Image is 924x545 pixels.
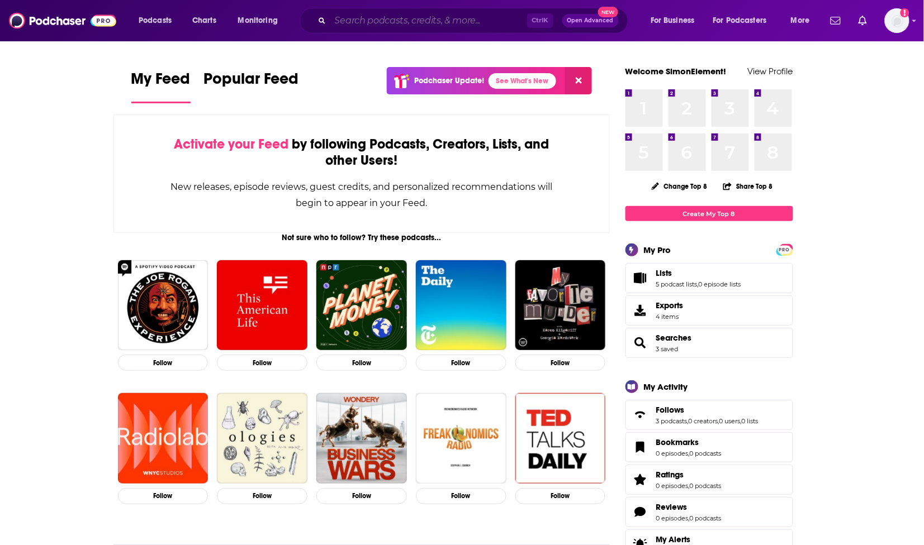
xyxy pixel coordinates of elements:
span: Open Advanced [567,18,614,23]
a: 0 episodes [656,450,689,457]
span: , [689,482,690,490]
a: 0 episode lists [699,280,741,288]
a: See What's New [489,73,556,89]
button: open menu [131,12,186,30]
span: Bookmarks [656,437,699,447]
span: For Podcasters [713,13,767,28]
span: , [689,450,690,457]
span: More [791,13,810,28]
span: Exports [656,300,684,310]
a: 0 episodes [656,514,689,522]
div: My Activity [644,381,688,392]
span: Charts [192,13,216,28]
img: The Joe Rogan Experience [118,260,209,351]
a: 0 podcasts [690,450,722,457]
a: Ratings [656,470,722,480]
span: Bookmarks [626,432,793,462]
a: 0 users [719,417,741,425]
span: Ratings [656,470,684,480]
a: Charts [185,12,223,30]
span: Ratings [626,465,793,495]
span: Follows [626,400,793,430]
button: open menu [706,12,783,30]
img: Planet Money [316,260,407,351]
span: My Alerts [656,534,691,544]
button: open menu [643,12,709,30]
span: Ctrl K [527,13,553,28]
a: Ologies with Alie Ward [217,393,307,484]
button: Follow [217,488,307,504]
span: , [689,514,690,522]
a: Ratings [629,472,652,487]
img: Radiolab [118,393,209,484]
a: View Profile [748,66,793,77]
a: Searches [629,335,652,351]
a: Reviews [656,502,722,512]
a: My Feed [131,69,191,103]
a: Bookmarks [656,437,722,447]
img: My Favorite Murder with Karen Kilgariff and Georgia Hardstark [515,260,606,351]
a: Reviews [629,504,652,520]
a: Searches [656,333,692,343]
span: , [688,417,689,425]
img: TED Talks Daily [515,393,606,484]
button: Follow [515,355,606,371]
button: Follow [316,355,407,371]
span: Podcasts [139,13,172,28]
img: This American Life [217,260,307,351]
span: Activate your Feed [174,136,288,152]
span: Lists [656,268,672,278]
div: New releases, episode reviews, guest credits, and personalized recommendations will begin to appe... [170,179,554,211]
span: My Feed [131,69,191,95]
span: Exports [629,303,652,318]
button: Follow [118,355,209,371]
img: The Daily [416,260,506,351]
a: Show notifications dropdown [826,11,845,30]
span: Logged in as SimonElement [885,8,909,33]
p: Podchaser Update! [414,76,484,85]
a: Lists [629,270,652,286]
span: , [741,417,742,425]
a: Exports [626,295,793,326]
a: 0 podcasts [690,514,722,522]
span: Reviews [656,502,688,512]
svg: Add a profile image [901,8,909,17]
a: 5 podcast lists [656,280,698,288]
button: Share Top 8 [723,175,773,197]
div: Not sure who to follow? Try these podcasts... [113,233,610,242]
button: Follow [416,488,506,504]
a: Lists [656,268,741,278]
span: PRO [778,246,792,254]
span: 4 items [656,313,684,321]
a: 3 saved [656,345,679,353]
button: Open AdvancedNew [562,14,619,27]
a: Follows [656,405,759,415]
span: New [598,7,618,17]
a: Bookmarks [629,439,652,455]
span: Searches [626,328,793,358]
img: Freakonomics Radio [416,393,506,484]
button: open menu [783,12,824,30]
a: Follows [629,407,652,423]
a: Popular Feed [204,69,299,103]
img: Podchaser - Follow, Share and Rate Podcasts [9,10,116,31]
span: Monitoring [238,13,278,28]
img: User Profile [885,8,909,33]
button: Follow [118,488,209,504]
button: open menu [230,12,292,30]
button: Follow [515,488,606,504]
img: Business Wars [316,393,407,484]
div: by following Podcasts, Creators, Lists, and other Users! [170,136,554,169]
span: Reviews [626,497,793,527]
a: 0 lists [742,417,759,425]
button: Follow [217,355,307,371]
